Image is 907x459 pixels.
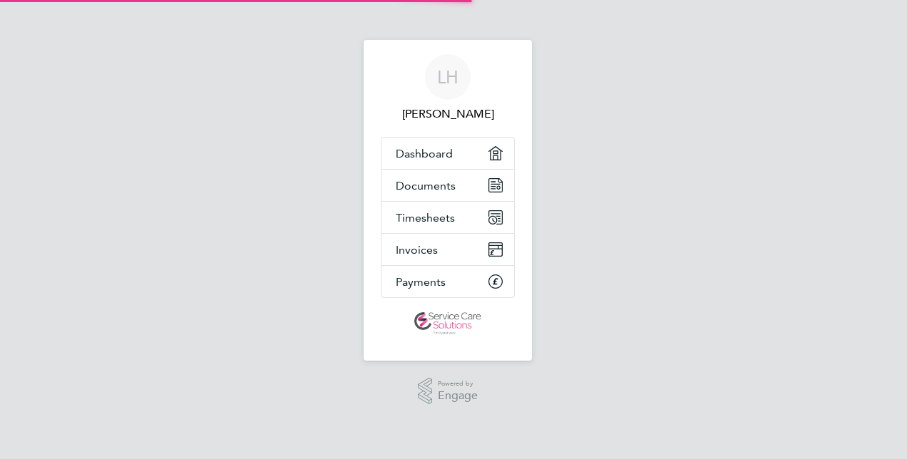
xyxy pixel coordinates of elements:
span: Layla Hill [381,105,515,123]
nav: Main navigation [364,40,532,361]
a: Dashboard [381,138,514,169]
span: Payments [396,275,446,289]
img: servicecare-logo-retina.png [414,312,481,335]
a: Payments [381,266,514,297]
a: LH[PERSON_NAME] [381,54,515,123]
a: Go to home page [381,312,515,335]
span: LH [437,68,458,86]
span: Documents [396,179,456,192]
span: Timesheets [396,211,455,225]
a: Timesheets [381,202,514,233]
a: Documents [381,170,514,201]
span: Invoices [396,243,438,257]
span: Dashboard [396,147,453,160]
span: Powered by [438,378,478,390]
a: Invoices [381,234,514,265]
span: Engage [438,390,478,402]
a: Powered byEngage [418,378,478,405]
